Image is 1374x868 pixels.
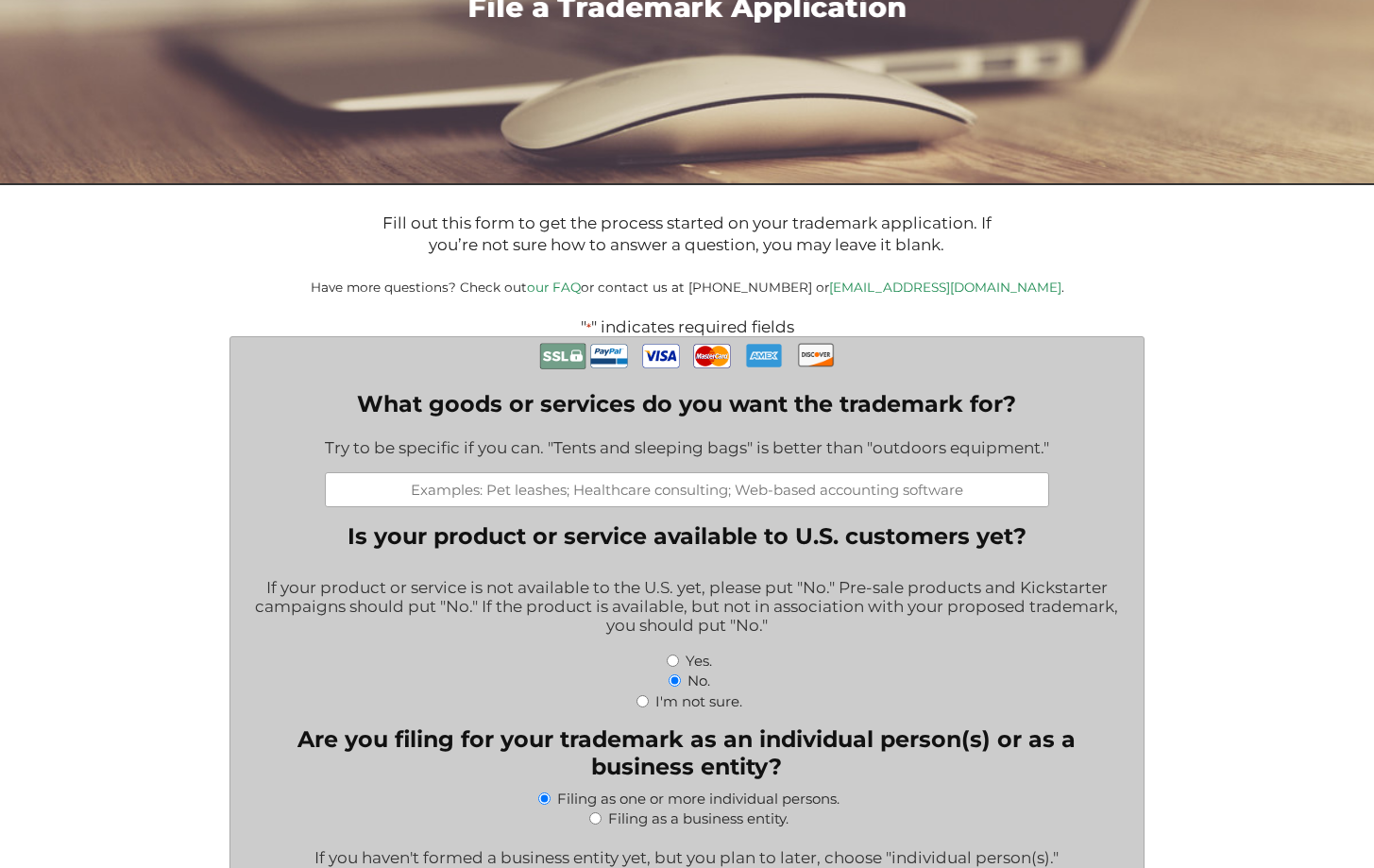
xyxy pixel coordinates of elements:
img: MasterCard [693,337,731,375]
label: Filing as a business entity. [608,809,789,827]
img: Secure Payment with SSL [539,337,586,376]
a: our FAQ [527,280,581,295]
legend: Are you filing for your trademark as an individual person(s) or as a business entity? [245,725,1129,780]
img: Discover [797,337,835,373]
p: " " indicates required fields [178,317,1196,336]
a: [EMAIL_ADDRESS][DOMAIN_NAME] [829,280,1061,295]
legend: Is your product or service available to U.S. customers yet? [348,522,1026,550]
small: Have more questions? Check out or contact us at [PHONE_NUMBER] or . [311,280,1064,295]
label: Filing as one or more individual persons. [557,790,840,808]
img: Visa [642,337,680,375]
label: No. [687,672,710,689]
label: I'm not sure. [655,692,742,710]
img: AmEx [745,337,783,374]
input: Examples: Pet leashes; Healthcare consulting; Web-based accounting software [325,472,1049,507]
label: What goods or services do you want the trademark for? [325,390,1049,417]
img: PayPal [590,337,628,375]
div: Try to be specific if you can. "Tents and sleeping bags" is better than "outdoors equipment." [325,426,1049,472]
div: If your product or service is not available to the U.S. yet, please put "No." Pre-sale products a... [245,566,1129,650]
label: Yes. [686,652,712,670]
p: Fill out this form to get the process started on your trademark application. If you’re not sure h... [357,213,1016,257]
div: If you haven't formed a business entity yet, but you plan to later, choose "individual person(s)." [245,836,1129,867]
